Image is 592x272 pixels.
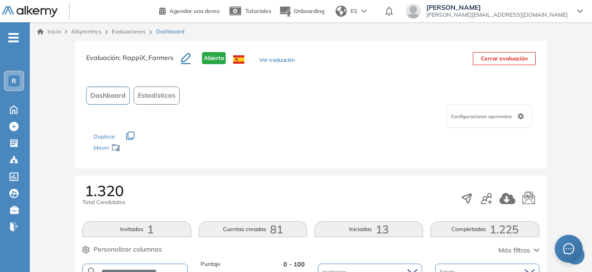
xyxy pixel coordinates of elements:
[426,11,568,19] span: [PERSON_NAME][EMAIL_ADDRESS][DOMAIN_NAME]
[86,52,181,72] h3: Evaluación
[12,77,16,85] span: R
[119,53,174,62] span: : RappiX_Farmers
[201,260,221,269] span: Puntaje
[294,7,324,14] span: Onboarding
[279,1,324,21] button: Onboarding
[169,7,220,14] span: Agendar una demo
[233,55,244,64] img: ESP
[283,260,305,269] span: 0 - 100
[71,28,101,35] span: Alkymetrics
[361,9,367,13] img: arrow
[138,91,175,100] span: Estadísticas
[82,198,126,206] span: Total Candidatos
[8,37,19,39] i: -
[447,105,532,128] div: Configuraciones opcionales
[259,56,295,66] button: Ver evaluación
[426,4,568,11] span: [PERSON_NAME]
[202,52,226,64] span: Abierta
[431,221,539,237] button: Completadas1.225
[90,91,126,100] span: Dashboard
[498,245,539,255] button: Más filtros
[94,245,162,254] span: Personalizar columnas
[159,5,220,16] a: Agendar una demo
[315,221,423,237] button: Iniciadas13
[563,243,574,254] span: message
[473,52,536,65] button: Cerrar evaluación
[199,221,307,237] button: Cuentas creadas81
[134,86,180,105] button: Estadísticas
[245,7,271,14] span: Tutoriales
[336,6,347,17] img: world
[451,113,514,120] span: Configuraciones opcionales
[350,7,357,15] span: ES
[498,245,530,255] span: Más filtros
[82,221,191,237] button: Invitados1
[37,27,61,36] a: Inicio
[86,86,130,105] button: Dashboard
[94,133,115,140] span: Duplicar
[156,27,184,36] span: Dashboard
[82,245,162,254] button: Personalizar columnas
[85,183,124,198] span: 1.320
[94,140,187,157] div: Mover
[112,28,146,35] a: Evaluaciones
[2,6,58,18] img: Logo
